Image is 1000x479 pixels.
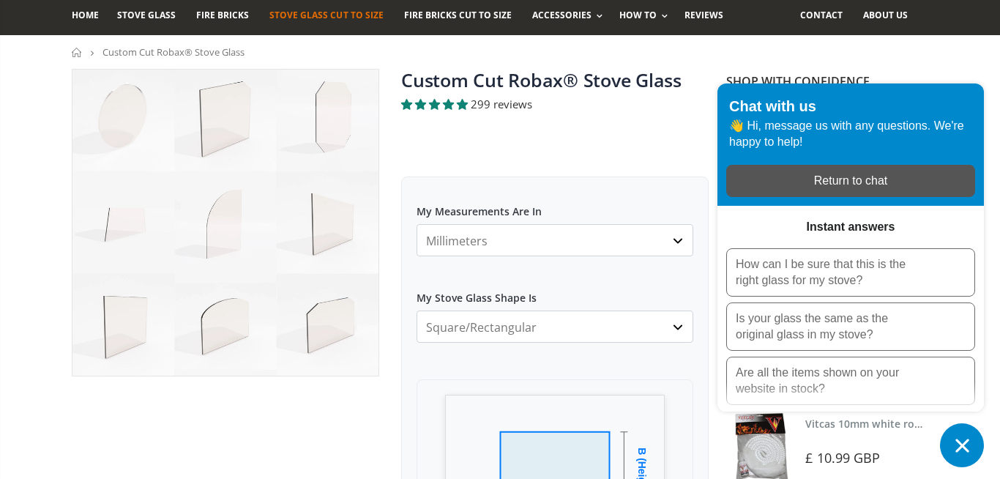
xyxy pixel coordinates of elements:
[417,192,693,218] label: My Measurements Are In
[117,9,176,21] span: Stove Glass
[471,97,532,111] span: 299 reviews
[269,9,383,21] span: Stove Glass Cut To Size
[72,9,99,21] span: Home
[196,9,249,21] span: Fire Bricks
[404,9,512,21] span: Fire Bricks Cut To Size
[72,48,83,57] a: Home
[619,9,657,21] span: How To
[72,70,378,376] img: stove_glass_made_to_measure_800x_crop_center.jpg
[102,45,245,59] span: Custom Cut Robax® Stove Glass
[401,97,471,111] span: 4.94 stars
[726,73,928,90] p: Shop with confidence
[713,83,988,467] inbox-online-store-chat: Shopify online store chat
[401,67,682,92] a: Custom Cut Robax® Stove Glass
[532,9,592,21] span: Accessories
[800,9,843,21] span: Contact
[417,278,693,305] label: My Stove Glass Shape Is
[863,9,908,21] span: About us
[684,9,723,21] span: Reviews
